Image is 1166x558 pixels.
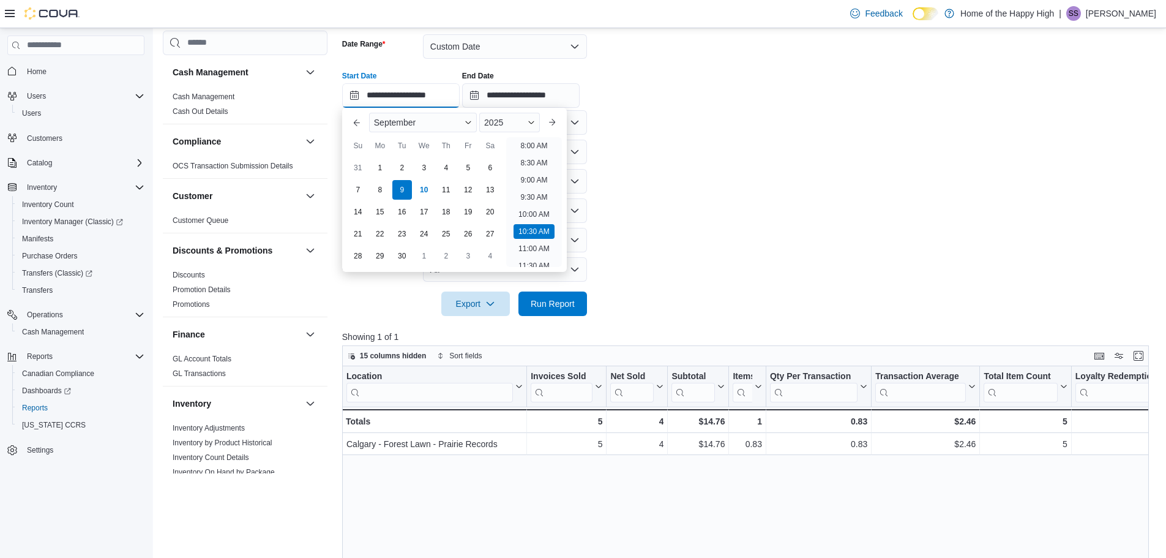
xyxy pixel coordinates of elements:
[414,202,434,222] div: day-17
[22,156,144,170] span: Catalog
[173,244,301,257] button: Discounts & Promotions
[173,161,293,171] span: OCS Transaction Submission Details
[17,325,89,339] a: Cash Management
[173,66,301,78] button: Cash Management
[346,414,523,429] div: Totals
[875,437,976,451] div: $2.46
[17,214,144,229] span: Inventory Manager (Classic)
[22,108,41,118] span: Users
[17,232,58,246] a: Manifests
[2,179,149,196] button: Inventory
[22,130,144,146] span: Customers
[173,285,231,295] span: Promotion Details
[480,180,500,200] div: day-13
[27,445,53,455] span: Settings
[17,283,144,298] span: Transfers
[570,176,580,186] button: Open list of options
[22,64,144,79] span: Home
[432,349,487,363] button: Sort fields
[370,180,390,200] div: day-8
[2,62,149,80] button: Home
[348,246,368,266] div: day-28
[27,91,46,101] span: Users
[414,136,434,156] div: We
[22,442,144,458] span: Settings
[913,7,938,20] input: Dark Mode
[22,327,84,337] span: Cash Management
[173,453,249,462] span: Inventory Count Details
[163,89,327,124] div: Cash Management
[436,202,456,222] div: day-18
[875,371,976,402] button: Transaction Average
[27,134,62,143] span: Customers
[303,243,318,258] button: Discounts & Promotions
[173,66,249,78] h3: Cash Management
[22,369,94,379] span: Canadian Compliance
[392,202,412,222] div: day-16
[515,173,552,187] li: 9:00 AM
[733,371,752,382] div: Items Per Transaction
[770,414,867,429] div: 0.83
[346,371,513,382] div: Location
[12,213,149,230] a: Inventory Manager (Classic)
[173,216,228,225] span: Customer Queue
[733,371,752,402] div: Items Per Transaction
[17,214,128,229] a: Inventory Manager (Classic)
[2,306,149,323] button: Operations
[17,401,144,415] span: Reports
[12,265,149,282] a: Transfers (Classic)
[845,1,907,26] a: Feedback
[12,282,149,299] button: Transfers
[542,113,562,132] button: Next month
[610,437,663,451] div: 4
[17,197,79,212] a: Inventory Count
[17,266,144,281] span: Transfers (Classic)
[671,437,725,451] div: $14.76
[22,285,53,295] span: Transfers
[22,251,78,261] span: Purchase Orders
[173,162,293,170] a: OCS Transaction Submission Details
[22,349,58,364] button: Reports
[173,439,272,447] a: Inventory by Product Historical
[173,369,226,378] a: GL Transactions
[17,232,144,246] span: Manifests
[480,136,500,156] div: Sa
[531,414,602,429] div: 5
[671,371,715,382] div: Subtotal
[173,355,231,363] a: GL Account Totals
[875,371,966,402] div: Transaction Average
[733,437,762,451] div: 0.83
[22,156,57,170] button: Catalog
[1066,6,1081,21] div: Savanna Sturm
[392,180,412,200] div: day-9
[436,180,456,200] div: day-11
[27,67,47,77] span: Home
[370,246,390,266] div: day-29
[436,224,456,244] div: day-25
[392,246,412,266] div: day-30
[458,136,478,156] div: Fr
[22,443,58,458] a: Settings
[370,202,390,222] div: day-15
[2,154,149,172] button: Catalog
[17,249,83,263] a: Purchase Orders
[370,136,390,156] div: Mo
[984,371,1057,402] div: Total Item Count
[17,366,144,381] span: Canadian Compliance
[348,224,368,244] div: day-21
[22,307,144,322] span: Operations
[12,230,149,247] button: Manifests
[27,352,53,361] span: Reports
[163,159,327,178] div: Compliance
[515,190,552,205] li: 9:30 AM
[12,399,149,417] button: Reports
[173,354,231,364] span: GL Account Totals
[480,224,500,244] div: day-27
[22,217,123,227] span: Inventory Manager (Classic)
[17,366,99,381] a: Canadian Compliance
[733,371,762,402] button: Items Per Transaction
[22,131,67,146] a: Customers
[173,424,245,432] a: Inventory Adjustments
